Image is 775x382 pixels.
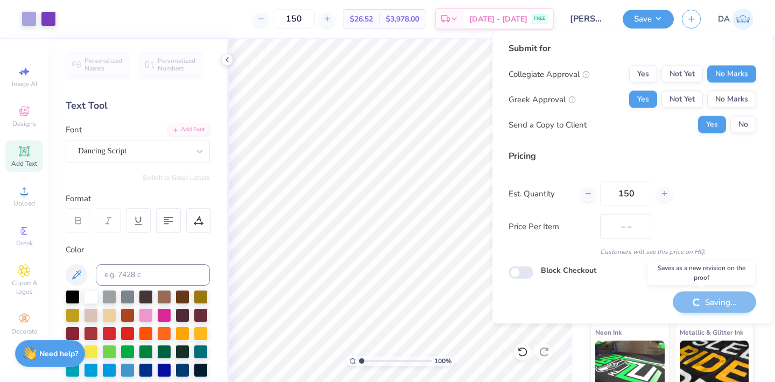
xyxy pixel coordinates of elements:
[509,118,587,131] div: Send a Copy to Client
[11,327,37,336] span: Decorate
[39,349,78,359] strong: Need help?
[680,327,743,338] span: Metallic & Glitter Ink
[562,8,615,30] input: Untitled Design
[84,57,123,72] span: Personalized Names
[698,116,726,133] button: Yes
[595,327,622,338] span: Neon Ink
[509,247,756,257] div: Customers will see this price on HQ.
[66,98,210,113] div: Text Tool
[623,10,674,29] button: Save
[707,66,756,83] button: No Marks
[534,15,545,23] span: FREE
[143,173,210,182] button: Switch to Greek Letters
[647,260,755,285] div: Saves as a new revision on the proof
[629,91,657,108] button: Yes
[509,42,756,55] div: Submit for
[509,187,573,200] label: Est. Quantity
[66,244,210,256] div: Color
[707,91,756,108] button: No Marks
[434,356,452,366] span: 100 %
[469,13,527,25] span: [DATE] - [DATE]
[273,9,315,29] input: – –
[5,279,43,296] span: Clipart & logos
[600,181,652,206] input: – –
[718,13,730,25] span: DA
[12,119,36,128] span: Designs
[730,116,756,133] button: No
[12,80,37,88] span: Image AI
[16,239,33,247] span: Greek
[661,66,703,83] button: Not Yet
[629,66,657,83] button: Yes
[661,91,703,108] button: Not Yet
[96,264,210,286] input: e.g. 7428 c
[66,124,82,136] label: Font
[509,150,756,162] div: Pricing
[66,193,211,205] div: Format
[732,9,753,30] img: Deeksha Arora
[350,13,373,25] span: $26.52
[541,265,596,276] label: Block Checkout
[13,199,35,208] span: Upload
[718,9,753,30] a: DA
[386,13,419,25] span: $3,978.00
[158,57,196,72] span: Personalized Numbers
[11,159,37,168] span: Add Text
[509,68,590,80] div: Collegiate Approval
[509,93,576,105] div: Greek Approval
[509,220,592,232] label: Price Per Item
[167,124,210,136] div: Add Font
